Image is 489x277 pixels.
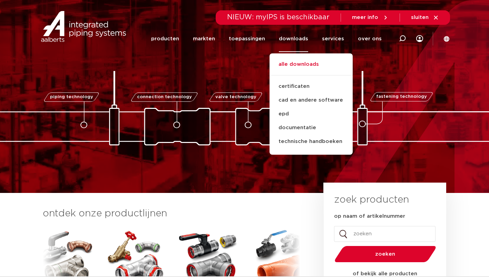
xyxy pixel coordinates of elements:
span: valve technology [215,95,256,99]
h3: ontdek onze productlijnen [43,207,300,220]
a: technische handboeken [270,135,353,148]
strong: of bekijk alle producten [353,271,417,276]
a: services [322,25,344,52]
span: fastening technology [376,95,427,99]
a: epd [270,107,353,121]
span: zoeken [352,252,418,257]
a: downloads [279,25,308,52]
span: sluiten [411,15,429,20]
a: sluiten [411,14,439,21]
span: piping technology [50,95,93,99]
a: over ons [358,25,382,52]
h3: zoek producten [334,193,409,207]
a: markten [193,25,215,52]
span: connection technology [137,95,192,99]
button: zoeken [332,245,439,263]
label: op naam of artikelnummer [334,213,405,220]
input: zoeken [334,226,436,242]
a: documentatie [270,121,353,135]
a: producten [151,25,179,52]
a: certificaten [270,80,353,93]
a: meer info [352,14,389,21]
div: my IPS [416,25,423,52]
a: toepassingen [229,25,265,52]
a: alle downloads [270,60,353,75]
span: NIEUW: myIPS is beschikbaar [227,14,330,21]
a: cad en andere software [270,93,353,107]
span: meer info [352,15,378,20]
nav: Menu [151,25,382,52]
